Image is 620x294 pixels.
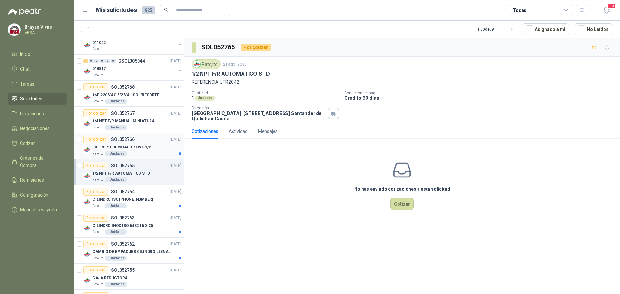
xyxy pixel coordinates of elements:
a: Remisiones [8,174,67,186]
p: Condición de pago [344,91,617,95]
p: Brayan Vivas [25,25,65,29]
p: Cantidad [192,91,339,95]
div: Cotizaciones [192,128,218,135]
div: 1 Unidades [105,203,127,208]
img: Company Logo [83,224,91,232]
img: Company Logo [8,24,20,36]
p: [GEOGRAPHIC_DATA], [STREET_ADDRESS] Santander de Quilichao , Cauca [192,110,325,121]
p: [DATE] [170,58,181,64]
img: Company Logo [83,94,91,101]
span: Chat [20,66,30,73]
span: Manuales y ayuda [20,206,57,213]
h3: No has enviado cotizaciones a esta solicitud [354,186,450,193]
p: Patojito [92,177,103,182]
p: CAJA REDUCTORA [92,275,128,281]
div: 1 Unidades [105,229,127,235]
p: 1/4" 220 VAC 5/2 VAL.SOL/RESORTE [92,92,159,98]
p: Dirección [192,106,325,110]
div: 1 - 50 de 391 [477,24,517,35]
p: SOL052755 [111,268,135,272]
img: Company Logo [83,172,91,180]
span: Licitaciones [20,110,44,117]
a: Por cotizarSOL052765[DATE] Company Logo1/2 NPT F/R AUTOMATICO STDPatojito1 Unidades [74,159,184,185]
p: Crédito 60 días [344,95,617,101]
p: Patojito [92,99,103,104]
p: SOL052765 [111,163,135,168]
h3: SOL052765 [201,42,236,52]
p: Patojito [92,282,103,287]
img: Company Logo [83,198,91,206]
img: Company Logo [83,277,91,284]
button: No Leídos [574,23,612,35]
p: Patojito [92,229,103,235]
a: Negociaciones [8,122,67,135]
div: Mensajes [258,128,278,135]
p: CAMBIO DE EMPAQUES CILINDRO LLENADORA MANUALNUAL [92,249,173,255]
p: Patojito [92,46,103,52]
div: Por cotizar [83,136,108,143]
a: Por cotizarSOL052763[DATE] Company LogoCILINDRO INOX ISO 6432 16 X 25Patojito1 Unidades [74,211,184,238]
a: Inicio [8,48,67,60]
img: Company Logo [83,120,91,127]
p: [DATE] [170,267,181,273]
p: [DATE] [170,84,181,90]
a: Por cotizarSOL052768[DATE] Company Logo1/4" 220 VAC 5/2 VAL.SOL/RESORTEPatojito1 Unidades [74,81,184,107]
div: 1 Unidades [105,99,127,104]
p: [DATE] [170,163,181,169]
div: Actividad [229,128,248,135]
span: Órdenes de Compra [20,155,60,169]
div: Todas [513,7,526,14]
p: 011042 [92,40,106,46]
a: Por cotizarSOL052767[DATE] Company Logo1/4 NPT F/R MANUAL MINIATURAPatojito1 Unidades [74,107,184,133]
img: Company Logo [83,41,91,49]
p: [DATE] [170,189,181,195]
div: Por cotizar [83,188,108,196]
p: SOL052763 [111,216,135,220]
p: GSOL005044 [118,59,145,63]
div: Patojito [192,59,221,69]
div: 1 Unidades [105,125,127,130]
div: Por cotizar [83,109,108,117]
p: CILINDRO INOX ISO 6432 16 X 25 [92,223,153,229]
p: Patojito [92,73,103,78]
div: Unidades [195,96,215,101]
div: 1 [83,59,88,63]
a: Órdenes de Compra [8,152,67,171]
div: 0 [100,59,105,63]
a: Por cotizarSOL052762[DATE] Company LogoCAMBIO DE EMPAQUES CILINDRO LLENADORA MANUALNUALPatojito1 ... [74,238,184,264]
span: search [164,8,169,12]
button: 10 [601,5,612,16]
a: Configuración [8,189,67,201]
p: Patojito [92,203,103,208]
p: SOL052766 [111,137,135,142]
p: CILINDRO ISO [PHONE_NUMBER] [92,197,153,203]
div: Por cotizar [83,214,108,222]
span: 10 [607,3,616,9]
a: 1 0 0 0 0 0 GSOL005044[DATE] Company Logo010817Patojito [83,57,182,78]
img: Company Logo [83,146,91,154]
p: 1 [192,95,194,101]
p: 1/2 NPT F/R AUTOMATICO STD [92,170,150,177]
button: Cotizar [390,198,414,210]
div: 1 Unidades [105,151,127,156]
a: 1 0 0 0 0 0 GSOL004999[DATE] Company Logo011042Patojito [83,31,182,52]
span: Inicio [20,51,30,58]
a: Solicitudes [8,93,67,105]
p: SOL052768 [111,85,135,89]
span: Cotizar [20,140,35,147]
a: Licitaciones [8,107,67,120]
a: Tareas [8,78,67,90]
p: Patojito [92,125,103,130]
span: Configuración [20,191,48,198]
span: Remisiones [20,177,44,184]
div: 1 Unidades [105,282,127,287]
p: SOL052764 [111,189,135,194]
a: Chat [8,63,67,75]
p: [DATE] [170,137,181,143]
p: [DATE] [170,110,181,117]
img: Company Logo [83,67,91,75]
div: 0 [105,59,110,63]
div: 0 [94,59,99,63]
div: 0 [89,59,94,63]
span: 925 [142,6,155,14]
